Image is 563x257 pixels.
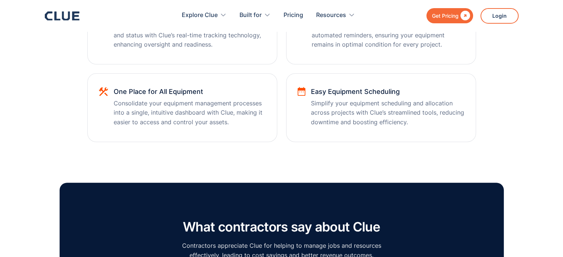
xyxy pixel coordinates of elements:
img: One Place for All Equipment [99,87,108,96]
img: Easy Equipment Scheduling [298,87,305,96]
p: Gain instant visibility into your equipment's location and status with Clue’s real-time tracking ... [114,21,266,50]
div: Explore Clue [182,4,227,27]
div: Built for [239,4,271,27]
a: Get Pricing [426,8,473,23]
p: Consolidate your equipment management processes into a single, intuitive dashboard with Clue, mak... [114,99,266,127]
div: Resources [316,4,355,27]
div: Get Pricing [432,11,459,20]
div: Resources [316,4,346,27]
p: Simplify your equipment scheduling and allocation across projects with Clue’s streamlined tools, ... [311,99,465,127]
h3: One Place for All Equipment [114,88,266,95]
a: Login [480,8,519,24]
div:  [459,11,470,20]
div: Explore Clue [182,4,218,27]
p: Never miss a maintenance check with Clue's automated reminders, ensuring your equipment remains i... [312,21,464,50]
h2: What contractors say about Clue [178,220,385,234]
h3: Easy Equipment Scheduling [311,88,465,95]
a: Pricing [284,4,303,27]
div: Built for [239,4,262,27]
